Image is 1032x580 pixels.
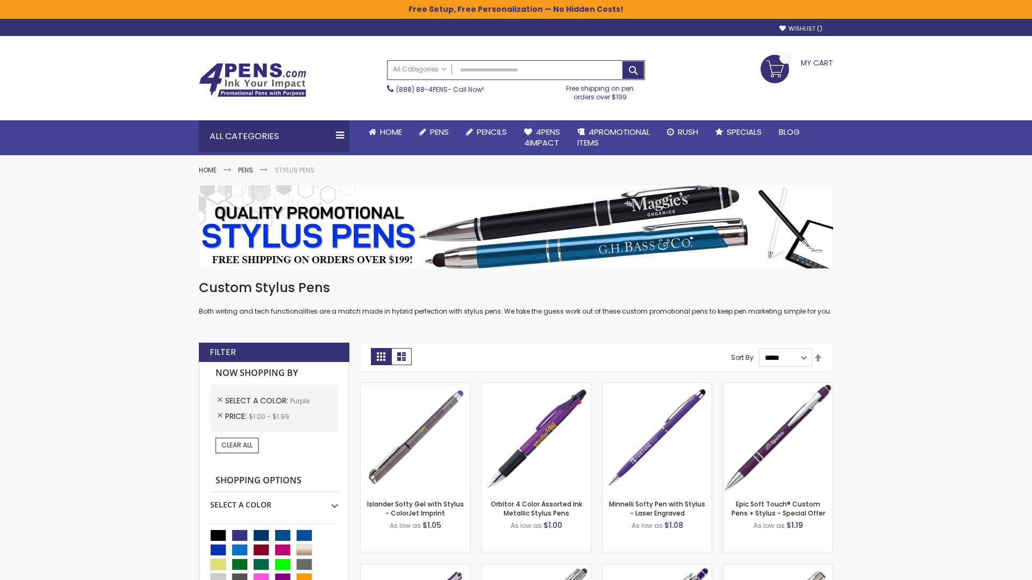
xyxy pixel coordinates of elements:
[411,120,457,144] a: Pens
[225,395,290,406] span: Select A Color
[664,520,683,531] span: $1.08
[482,382,591,392] a: Orbitor 4 Color Assorted Ink Metallic Stylus Pens-Purple
[678,126,698,137] span: Rush
[199,63,306,97] img: 4Pens Custom Pens and Promotional Products
[361,382,470,392] a: Islander Softy Gel with Stylus - ColorJet Imprint-Purple
[632,521,663,530] span: As low as
[603,564,712,573] a: Phoenix Softy with Stylus Pen - Laser-Purple
[754,521,785,530] span: As low as
[603,383,712,492] img: Minnelli Softy Pen with Stylus - Laser Engraved-Purple
[723,383,833,492] img: 4P-MS8B-Purple
[388,61,452,78] a: All Categories
[249,412,289,421] span: $1.00 - $1.99
[457,120,515,144] a: Pencils
[609,499,705,517] a: Minnelli Softy Pen with Stylus - Laser Engraved
[238,165,253,175] a: Pens
[732,499,825,517] a: Epic Soft Touch® Custom Pens + Stylus - Special Offer
[511,521,542,530] span: As low as
[779,126,800,137] span: Blog
[367,499,464,517] a: Islander Softy Gel with Stylus - ColorJet Imprint
[786,520,803,531] span: $1.19
[555,80,646,102] div: Free shipping on pen orders over $199
[225,411,249,422] span: Price
[658,120,707,144] a: Rush
[221,440,253,450] span: Clear All
[393,65,447,74] span: All Categories
[396,85,448,94] a: (888) 88-4PENS
[210,469,338,492] strong: Shopping Options
[491,499,582,517] a: Orbitor 4 Color Assorted Ink Metallic Stylus Pens
[371,348,391,365] strong: Grid
[477,126,507,137] span: Pencils
[515,120,569,155] a: 4Pens4impact
[199,279,833,296] h1: Custom Stylus Pens
[199,185,833,269] img: Stylus Pens
[380,126,402,137] span: Home
[216,438,259,453] a: Clear All
[707,120,770,144] a: Specials
[360,120,411,144] a: Home
[396,85,484,94] span: - Call Now!
[723,564,833,573] a: Tres-Chic Touch Pen - Standard Laser-Purple
[361,564,470,573] a: Avendale Velvet Touch Stylus Gel Pen-Purple
[390,521,421,530] span: As low as
[603,382,712,392] a: Minnelli Softy Pen with Stylus - Laser Engraved-Purple
[543,520,562,531] span: $1.00
[422,520,441,531] span: $1.05
[430,126,449,137] span: Pens
[199,279,833,316] div: Both writing and tech functionalities are a match made in hybrid perfection with stylus pens. We ...
[210,346,236,358] strong: Filter
[199,120,349,153] div: All Categories
[290,396,310,405] span: Purple
[199,165,217,175] a: Home
[727,126,762,137] span: Specials
[361,383,470,492] img: Islander Softy Gel with Stylus - ColorJet Imprint-Purple
[577,126,650,148] span: 4PROMOTIONAL ITEMS
[210,492,338,510] div: Select A Color
[779,25,822,33] a: Wishlist
[482,564,591,573] a: Tres-Chic with Stylus Metal Pen - Standard Laser-Purple
[569,120,658,155] a: 4PROMOTIONALITEMS
[524,126,560,148] span: 4Pens 4impact
[275,165,314,175] strong: Stylus Pens
[731,353,754,362] label: Sort By
[723,382,833,392] a: 4P-MS8B-Purple
[482,383,591,492] img: Orbitor 4 Color Assorted Ink Metallic Stylus Pens-Purple
[770,120,808,144] a: Blog
[210,362,338,385] strong: Now Shopping by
